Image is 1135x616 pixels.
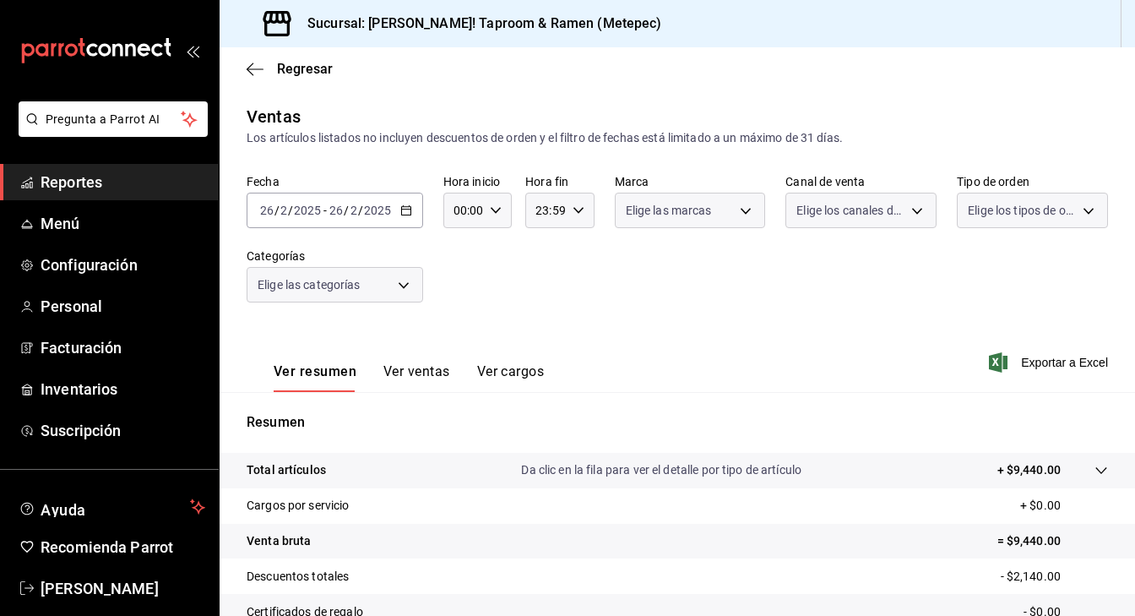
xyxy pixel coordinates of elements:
p: Resumen [247,412,1108,433]
input: -- [329,204,344,217]
p: - $2,140.00 [1001,568,1108,586]
button: Exportar a Excel [992,352,1108,373]
span: - [323,204,327,217]
label: Canal de venta [785,176,937,188]
span: Elige las marcas [626,202,712,219]
span: Facturación [41,336,205,359]
input: ---- [363,204,392,217]
span: Reportes [41,171,205,194]
p: Total artículos [247,461,326,479]
label: Categorías [247,250,423,262]
p: Cargos por servicio [247,497,350,515]
button: Regresar [247,61,333,77]
span: Personal [41,295,205,318]
span: Elige las categorías [258,276,361,293]
p: Venta bruta [247,532,311,550]
p: = $9,440.00 [997,532,1108,550]
p: Da clic en la fila para ver el detalle por tipo de artículo [521,461,801,479]
span: Elige los tipos de orden [968,202,1077,219]
label: Fecha [247,176,423,188]
p: + $0.00 [1020,497,1108,515]
span: Regresar [277,61,333,77]
button: Ver cargos [477,363,545,392]
span: Inventarios [41,378,205,401]
span: Pregunta a Parrot AI [46,111,182,128]
label: Hora fin [525,176,594,188]
input: ---- [293,204,322,217]
p: + $9,440.00 [997,461,1061,479]
span: Configuración [41,253,205,276]
span: / [344,204,349,217]
button: open_drawer_menu [186,44,199,57]
span: / [274,204,280,217]
span: / [288,204,293,217]
button: Ver resumen [274,363,356,392]
label: Hora inicio [443,176,512,188]
p: Descuentos totales [247,568,349,586]
span: Menú [41,212,205,235]
span: Suscripción [41,419,205,442]
button: Ver ventas [383,363,450,392]
label: Tipo de orden [957,176,1108,188]
span: / [358,204,363,217]
a: Pregunta a Parrot AI [12,123,208,140]
h3: Sucursal: [PERSON_NAME]! Taproom & Ramen (Metepec) [294,14,662,34]
span: [PERSON_NAME] [41,577,205,600]
button: Pregunta a Parrot AI [19,101,208,137]
input: -- [280,204,288,217]
input: -- [350,204,358,217]
label: Marca [615,176,766,188]
span: Recomienda Parrot [41,536,205,559]
div: Los artículos listados no incluyen descuentos de orden y el filtro de fechas está limitado a un m... [247,129,1108,147]
input: -- [259,204,274,217]
span: Elige los canales de venta [796,202,905,219]
span: Ayuda [41,497,183,517]
div: navigation tabs [274,363,544,392]
div: Ventas [247,104,301,129]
